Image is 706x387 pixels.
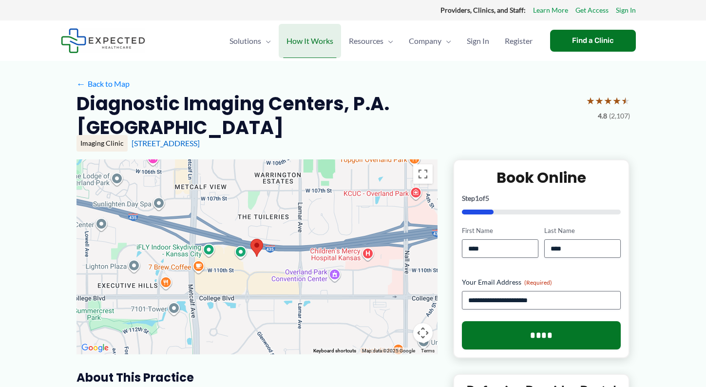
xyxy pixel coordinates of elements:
[598,110,607,122] span: 4.8
[76,92,578,140] h2: Diagnostic Imaging Centers, P.A. [GEOGRAPHIC_DATA]
[286,24,333,58] span: How It Works
[349,24,383,58] span: Resources
[604,92,612,110] span: ★
[462,226,538,235] label: First Name
[616,4,636,17] a: Sign In
[441,24,451,58] span: Menu Toggle
[229,24,261,58] span: Solutions
[497,24,540,58] a: Register
[76,370,438,385] h3: About this practice
[401,24,459,58] a: CompanyMenu Toggle
[413,164,433,184] button: Toggle fullscreen view
[586,92,595,110] span: ★
[79,342,111,354] img: Google
[462,277,621,287] label: Your Email Address
[459,24,497,58] a: Sign In
[533,4,568,17] a: Learn More
[612,92,621,110] span: ★
[609,110,630,122] span: (2,107)
[485,194,489,202] span: 5
[544,226,621,235] label: Last Name
[462,168,621,187] h2: Book Online
[261,24,271,58] span: Menu Toggle
[462,195,621,202] p: Step of
[341,24,401,58] a: ResourcesMenu Toggle
[222,24,279,58] a: SolutionsMenu Toggle
[383,24,393,58] span: Menu Toggle
[467,24,489,58] span: Sign In
[61,28,145,53] img: Expected Healthcare Logo - side, dark font, small
[524,279,552,286] span: (Required)
[76,135,128,152] div: Imaging Clinic
[279,24,341,58] a: How It Works
[475,194,479,202] span: 1
[76,77,130,91] a: ←Back to Map
[79,342,111,354] a: Open this area in Google Maps (opens a new window)
[132,138,200,148] a: [STREET_ADDRESS]
[505,24,533,58] span: Register
[550,30,636,52] a: Find a Clinic
[222,24,540,58] nav: Primary Site Navigation
[595,92,604,110] span: ★
[362,348,415,353] span: Map data ©2025 Google
[413,323,433,343] button: Map camera controls
[440,6,526,14] strong: Providers, Clinics, and Staff:
[76,79,86,88] span: ←
[313,348,356,354] button: Keyboard shortcuts
[575,4,609,17] a: Get Access
[621,92,630,110] span: ★
[409,24,441,58] span: Company
[421,348,435,353] a: Terms (opens in new tab)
